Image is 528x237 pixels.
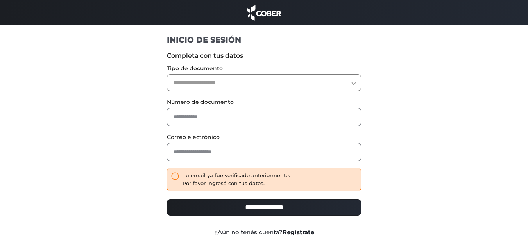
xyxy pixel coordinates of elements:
label: Número de documento [167,98,361,106]
a: Registrate [283,228,314,236]
img: cober_marca.png [245,4,283,21]
label: Completa con tus datos [167,51,361,61]
div: Tu email ya fue verificado anteriormente. Por favor ingresá con tus datos. [183,172,290,187]
div: ¿Aún no tenés cuenta? [161,228,367,237]
label: Correo electrónico [167,133,361,141]
h1: INICIO DE SESIÓN [167,35,361,45]
label: Tipo de documento [167,64,361,73]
